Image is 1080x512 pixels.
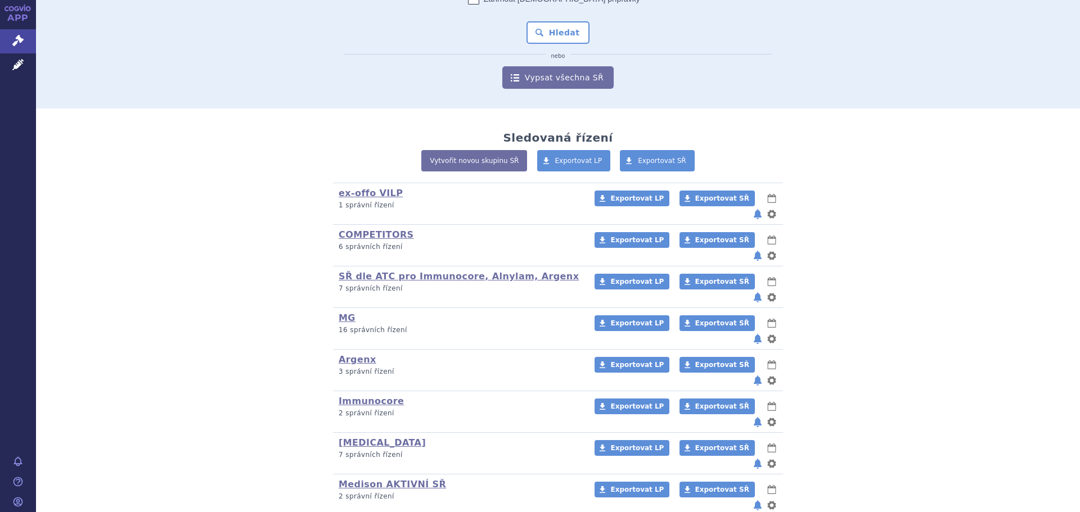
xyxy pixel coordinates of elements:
[339,354,376,365] a: Argenx
[339,229,414,240] a: COMPETITORS
[610,361,664,369] span: Exportovat LP
[339,201,580,210] p: 1 správní řízení
[610,194,664,202] span: Exportovat LP
[610,486,664,493] span: Exportovat LP
[766,441,777,455] button: lhůty
[766,483,777,496] button: lhůty
[595,440,669,456] a: Exportovat LP
[610,319,664,327] span: Exportovat LP
[679,315,755,331] a: Exportovat SŘ
[610,444,664,452] span: Exportovat LP
[766,291,777,304] button: nastavení
[339,325,580,335] p: 16 správních řízení
[766,275,777,288] button: lhůty
[679,232,755,248] a: Exportovat SŘ
[610,278,664,286] span: Exportovat LP
[679,482,755,497] a: Exportovat SŘ
[339,271,579,282] a: SŘ dle ATC pro Immunocore, Alnylam, Argenx
[766,415,777,429] button: nastavení
[610,402,664,410] span: Exportovat LP
[766,192,777,205] button: lhůty
[339,409,580,418] p: 2 správní řízení
[766,400,777,413] button: lhůty
[595,357,669,373] a: Exportovat LP
[695,486,749,493] span: Exportovat SŘ
[339,188,403,198] a: ex-offo VILP
[752,291,763,304] button: notifikace
[595,191,669,206] a: Exportovat LP
[546,53,571,60] i: nebo
[695,402,749,410] span: Exportovat SŘ
[339,242,580,252] p: 6 správních řízení
[595,482,669,497] a: Exportovat LP
[766,233,777,247] button: lhůty
[339,479,446,490] a: Medison AKTIVNÍ SŘ
[679,398,755,414] a: Exportovat SŘ
[421,150,527,171] a: Vytvořit novou skupinu SŘ
[339,284,580,293] p: 7 správních řízení
[766,358,777,371] button: lhůty
[679,357,755,373] a: Exportovat SŘ
[752,457,763,470] button: notifikace
[766,332,777,346] button: nastavení
[766,457,777,470] button: nastavení
[595,398,669,414] a: Exportovat LP
[537,150,611,171] a: Exportovat LP
[695,361,749,369] span: Exportovat SŘ
[695,319,749,327] span: Exportovat SŘ
[638,157,686,165] span: Exportovat SŘ
[339,367,580,377] p: 3 správní řízení
[620,150,695,171] a: Exportovat SŘ
[752,332,763,346] button: notifikace
[752,374,763,387] button: notifikace
[595,232,669,248] a: Exportovat LP
[339,396,404,406] a: Immunocore
[752,415,763,429] button: notifikace
[339,312,355,323] a: MG
[695,194,749,202] span: Exportovat SŘ
[679,440,755,456] a: Exportovat SŘ
[595,315,669,331] a: Exportovat LP
[752,249,763,262] button: notifikace
[339,450,580,460] p: 7 správních řízení
[595,274,669,289] a: Exportovat LP
[766,374,777,387] button: nastavení
[766,249,777,262] button: nastavení
[610,236,664,244] span: Exportovat LP
[555,157,602,165] span: Exportovat LP
[502,66,614,89] a: Vypsat všechna SŘ
[679,191,755,206] a: Exportovat SŘ
[766,207,777,221] button: nastavení
[766,316,777,330] button: lhůty
[766,499,777,512] button: nastavení
[752,499,763,512] button: notifikace
[679,274,755,289] a: Exportovat SŘ
[695,444,749,452] span: Exportovat SŘ
[526,21,590,44] button: Hledat
[695,236,749,244] span: Exportovat SŘ
[339,437,426,448] a: [MEDICAL_DATA]
[339,492,580,501] p: 2 správní řízení
[695,278,749,286] span: Exportovat SŘ
[752,207,763,221] button: notifikace
[503,131,613,144] h2: Sledovaná řízení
